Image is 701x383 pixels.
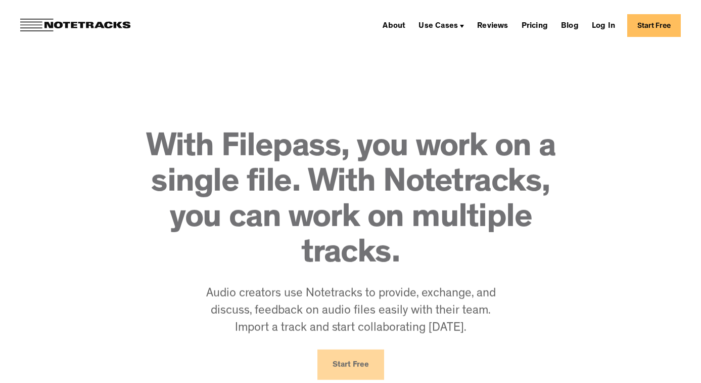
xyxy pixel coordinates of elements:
[136,132,566,273] h1: With Filepass, you work on a single file. With Notetracks, you can work on multiple tracks.
[186,286,515,337] p: Audio creators use Notetracks to provide, exchange, and discuss, feedback on audio files easily w...
[379,17,409,33] a: About
[588,17,619,33] a: Log In
[473,17,512,33] a: Reviews
[627,14,681,37] a: Start Free
[317,350,384,380] a: Start Free
[557,17,583,33] a: Blog
[518,17,552,33] a: Pricing
[418,22,458,30] div: Use Cases
[414,17,468,33] div: Use Cases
